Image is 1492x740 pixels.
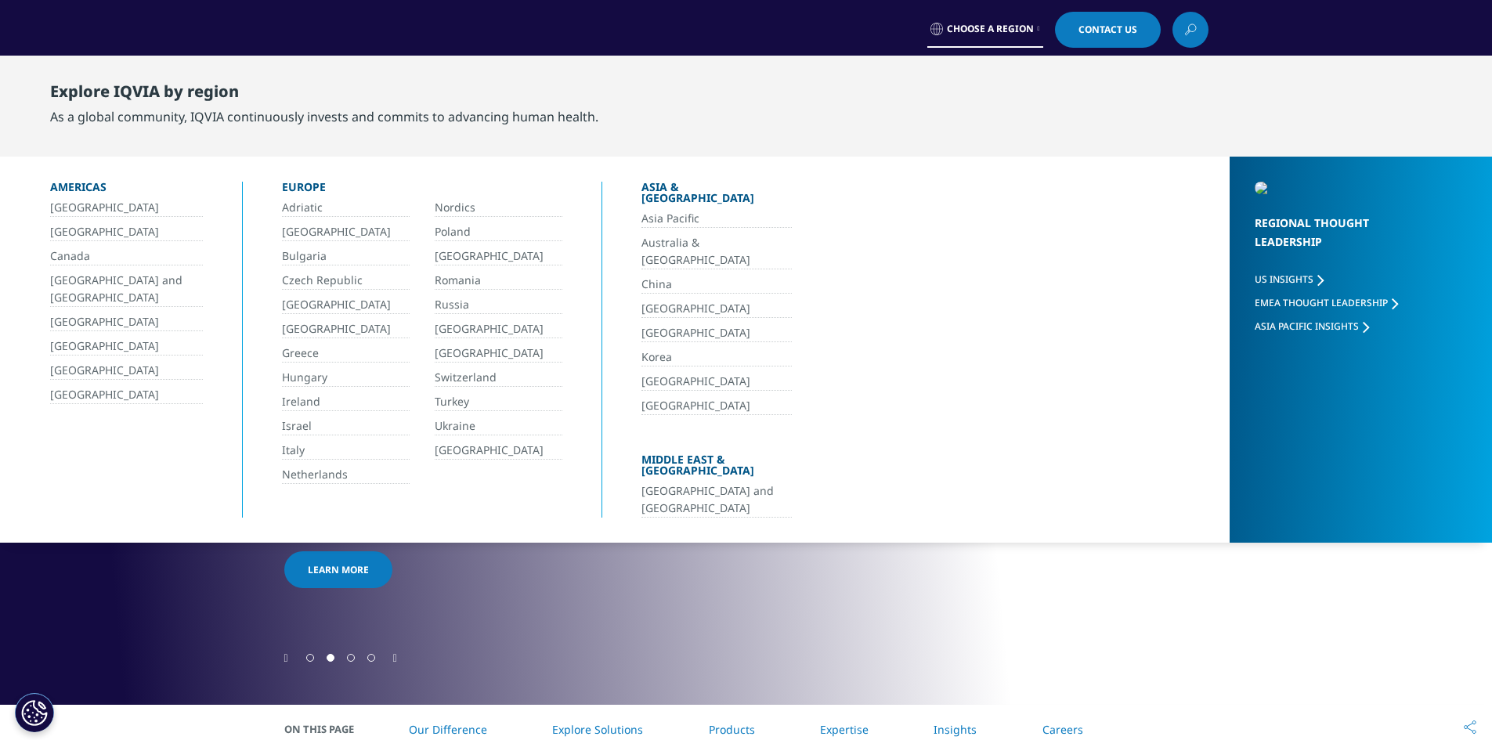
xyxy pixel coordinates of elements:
div: Previous slide [284,650,288,665]
a: [GEOGRAPHIC_DATA] and [GEOGRAPHIC_DATA] [641,482,792,518]
a: Insights [934,722,977,737]
a: Israel [282,417,410,435]
span: On This Page [284,721,370,737]
a: [GEOGRAPHIC_DATA] [435,247,562,265]
a: Nordics [435,199,562,217]
span: Go to slide 4 [367,654,375,662]
a: [GEOGRAPHIC_DATA] [50,362,203,380]
a: Italy [282,442,410,460]
a: [GEOGRAPHIC_DATA] [282,296,410,314]
a: [GEOGRAPHIC_DATA] [50,386,203,404]
nav: Primary [416,55,1208,128]
a: Czech Republic [282,272,410,290]
a: [GEOGRAPHIC_DATA] [282,320,410,338]
a: Russia [435,296,562,314]
a: EMEA Thought Leadership [1255,296,1398,309]
div: Asia & [GEOGRAPHIC_DATA] [641,182,792,210]
a: Canada [50,247,203,265]
a: US Insights [1255,273,1324,286]
div: Regional Thought Leadership [1255,214,1419,271]
a: Romania [435,272,562,290]
a: Netherlands [282,466,410,484]
div: As a global community, IQVIA continuously invests and commits to advancing human health. [50,107,598,126]
a: [GEOGRAPHIC_DATA] [282,223,410,241]
a: Poland [435,223,562,241]
a: [GEOGRAPHIC_DATA] [435,442,562,460]
span: Go to slide 3 [347,654,355,662]
a: China [641,276,792,294]
span: Go to slide 2 [327,654,334,662]
a: [GEOGRAPHIC_DATA] [435,345,562,363]
a: [GEOGRAPHIC_DATA] [641,397,792,415]
a: Products [709,722,755,737]
span: Contact Us [1078,25,1137,34]
div: Middle East & [GEOGRAPHIC_DATA] [641,454,792,482]
a: [GEOGRAPHIC_DATA] [50,223,203,241]
a: Contact Us [1055,12,1161,48]
a: [GEOGRAPHIC_DATA] [641,373,792,391]
a: Hungary [282,369,410,387]
span: Choose a Region [947,23,1034,35]
a: Asia Pacific [641,210,792,228]
div: Americas [50,182,203,199]
a: Switzerland [435,369,562,387]
span: US Insights [1255,273,1313,286]
a: Careers [1042,722,1083,737]
a: Expertise [820,722,869,737]
a: Adriatic [282,199,410,217]
a: Ireland [282,393,410,411]
div: Explore IQVIA by region [50,82,598,107]
a: Korea [641,348,792,366]
a: [GEOGRAPHIC_DATA] [50,338,203,356]
a: Learn more [284,551,392,588]
span: Go to slide 1 [306,654,314,662]
div: Next slide [393,650,397,665]
img: 2093_analyzing-data-using-big-screen-display-and-laptop.png [1255,182,1419,194]
a: [GEOGRAPHIC_DATA] [50,313,203,331]
a: Bulgaria [282,247,410,265]
a: [GEOGRAPHIC_DATA] [641,300,792,318]
div: Europe [282,182,562,199]
span: Learn more [308,563,369,576]
a: Greece [282,345,410,363]
span: Asia Pacific Insights [1255,319,1359,333]
a: [GEOGRAPHIC_DATA] [50,199,203,217]
a: Our Difference [409,722,487,737]
a: Asia Pacific Insights [1255,319,1369,333]
span: EMEA Thought Leadership [1255,296,1388,309]
a: [GEOGRAPHIC_DATA] [435,320,562,338]
a: Explore Solutions [552,722,643,737]
a: [GEOGRAPHIC_DATA] [641,324,792,342]
a: Ukraine [435,417,562,435]
button: Configuración de cookies [15,693,54,732]
a: Australia & [GEOGRAPHIC_DATA] [641,234,792,269]
a: [GEOGRAPHIC_DATA] and [GEOGRAPHIC_DATA] [50,272,203,307]
a: Turkey [435,393,562,411]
